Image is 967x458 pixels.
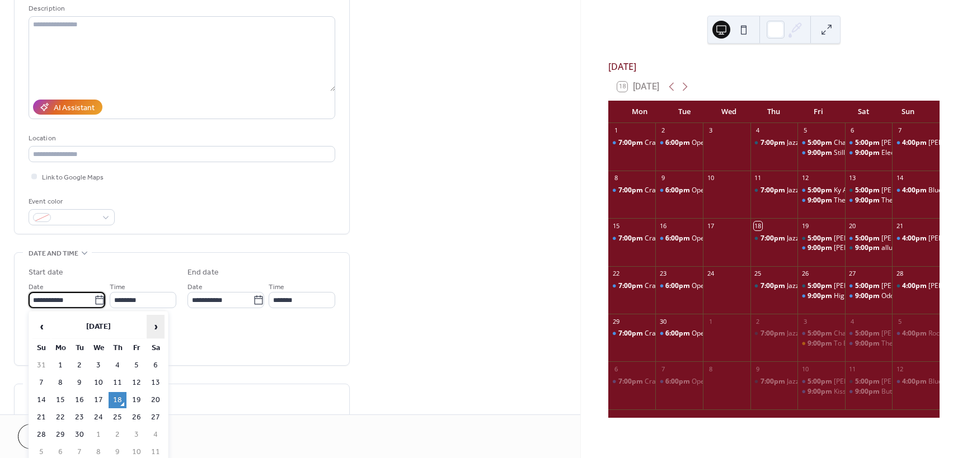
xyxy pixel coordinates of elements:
div: 11 [848,365,857,373]
div: Sat [841,101,886,123]
span: 4:00pm [902,186,928,195]
div: [PERSON_NAME] [881,281,934,291]
th: Sa [147,340,165,356]
td: 28 [32,427,50,443]
div: 21 [895,221,904,230]
div: Bluegrass Menagerie [892,186,940,195]
div: Charlie Horse [797,329,845,338]
div: Jazz & Blues Night [787,281,843,291]
th: Mo [51,340,69,356]
div: Jazz & Blues Night [750,138,798,148]
span: 6:00pm [665,329,692,338]
span: 7:00pm [618,234,645,243]
div: Open Mic with Joslynn Burford [655,234,703,243]
div: Butter's Black Horse Debut! [845,387,893,396]
div: 15 [612,221,620,230]
td: 31 [32,357,50,374]
span: 9:00pm [855,148,881,158]
span: 7:00pm [618,186,645,195]
div: 17 [706,221,715,230]
div: [PERSON_NAME] [881,186,934,195]
td: 22 [51,409,69,426]
div: 10 [706,174,715,182]
div: Charlie Horse [834,329,877,338]
span: 4:00pm [902,138,928,148]
span: 5:00pm [808,281,834,291]
th: We [90,340,107,356]
div: Jazz & Blues Night [787,138,843,148]
div: Taylor Abrahamse [845,138,893,148]
div: Open Mic with Joslynn Burford [655,329,703,338]
div: Mike MacCurdy [845,186,893,195]
div: 5 [801,126,809,135]
span: Time [110,281,125,293]
span: 9:00pm [855,196,881,205]
div: Electric City Pulse [845,148,893,158]
span: 7:00pm [618,377,645,386]
span: 5:00pm [808,186,834,195]
div: 14 [895,174,904,182]
td: 10 [90,375,107,391]
span: 5:00pm [808,377,834,386]
div: Brennen Sloan [892,138,940,148]
div: Jazz & Blues Night [787,329,843,338]
div: Tue [662,101,707,123]
div: Crash and Burn [645,377,693,386]
div: 26 [801,270,809,278]
div: 12 [801,174,809,182]
div: Jazz & Blues Night [750,329,798,338]
div: High Waters Band [797,291,845,301]
div: Rick & Gailie [797,281,845,291]
span: 9:00pm [855,339,881,348]
div: Crash and Burn [608,234,656,243]
div: To Be Announced [797,339,845,348]
th: Su [32,340,50,356]
div: Doug Horner [797,234,845,243]
div: Jazz & Blues Night [750,281,798,291]
span: 9:00pm [855,291,881,301]
th: [DATE] [51,315,145,339]
div: Kissers! [834,387,858,396]
div: 5 [895,317,904,325]
div: 9 [754,365,762,373]
span: 7:00pm [761,377,787,386]
button: Cancel [18,424,87,449]
td: 2 [71,357,88,374]
div: Jazz & Blues Night [750,234,798,243]
div: Joslynn Burford [845,377,893,386]
td: 14 [32,392,50,408]
td: 26 [128,409,145,426]
td: 20 [147,392,165,408]
td: 4 [109,357,126,374]
div: 13 [848,174,857,182]
span: 9:00pm [808,148,834,158]
div: Tami J. Wilde [892,281,940,291]
div: Bluegrass Menagerie [892,377,940,386]
td: 18 [109,392,126,408]
span: 5:00pm [808,234,834,243]
td: 7 [32,375,50,391]
div: Crash and Burn [645,138,693,148]
div: 3 [706,126,715,135]
div: The Hippie Chicks [881,339,937,348]
span: 5:00pm [855,281,881,291]
span: 5:00pm [855,234,881,243]
span: › [147,315,164,338]
div: Jazz & Blues Night [787,377,843,386]
div: 16 [659,221,667,230]
span: 7:00pm [618,281,645,291]
td: 5 [128,357,145,374]
div: The Hounds of Thunder [881,196,955,205]
div: Emily Burgess [845,234,893,243]
td: 13 [147,375,165,391]
div: Ky Anto [797,186,845,195]
div: 7 [659,365,667,373]
span: 6:00pm [665,281,692,291]
div: End date [187,267,219,278]
div: Open Mic with [PERSON_NAME] [692,281,790,291]
td: 6 [147,357,165,374]
div: 8 [612,174,620,182]
th: Fr [128,340,145,356]
div: The Fabulous Tonemasters [834,196,918,205]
